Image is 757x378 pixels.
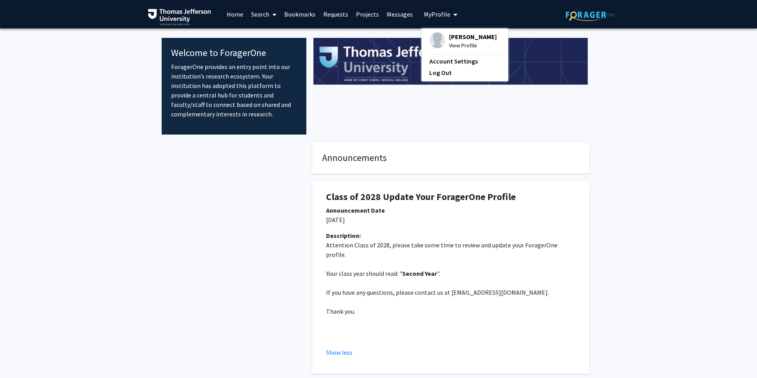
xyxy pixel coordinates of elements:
h4: Announcements [322,152,580,164]
strong: Second Year [402,269,437,277]
div: Announcement Date [326,206,576,215]
p: ForagerOne provides an entry point into our institution’s research ecosystem. Your institution ha... [171,62,297,119]
p: Your class year should read: " ". [326,269,576,278]
div: Description: [326,231,576,240]
img: Profile Picture [429,32,445,48]
a: Search [247,0,280,28]
div: Profile Picture[PERSON_NAME]View Profile [429,32,497,50]
a: Account Settings [429,56,500,66]
a: Messages [383,0,417,28]
a: Bookmarks [280,0,319,28]
span: [PERSON_NAME] [449,32,497,41]
p: Thank you. [326,307,576,316]
a: Projects [352,0,383,28]
span: My Profile [424,10,450,18]
p: Attention Class of 2028, please take some time to review and update your ForagerOne profile. [326,240,576,259]
span: View Profile [449,41,497,50]
p: If you have any questions, please contact us at [EMAIL_ADDRESS][DOMAIN_NAME]. [326,288,576,297]
img: Thomas Jefferson University Logo [148,9,211,25]
button: Show less [326,348,352,357]
iframe: Chat [6,342,34,372]
a: Home [223,0,247,28]
p: [DATE] [326,215,576,225]
h4: Welcome to ForagerOne [171,47,297,59]
img: Cover Image [313,38,588,85]
img: ForagerOne Logo [566,9,615,21]
a: Requests [319,0,352,28]
h1: Class of 2028 Update Your ForagerOne Profile [326,191,576,203]
a: Log Out [429,68,500,77]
